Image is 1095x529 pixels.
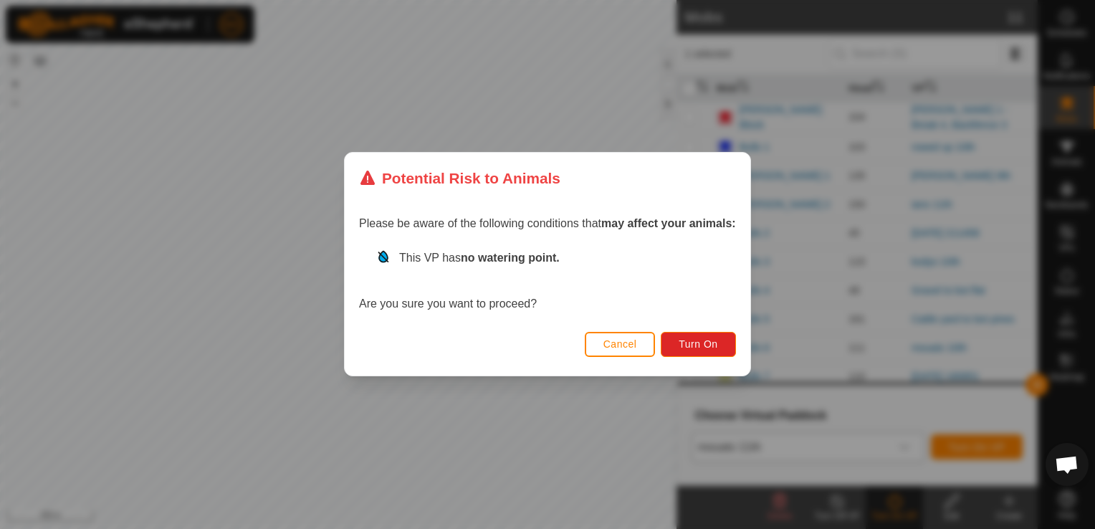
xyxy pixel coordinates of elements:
[679,339,718,351] span: Turn On
[1046,443,1089,486] div: Open chat
[585,332,656,357] button: Cancel
[603,339,637,351] span: Cancel
[601,218,736,230] strong: may affect your animals:
[461,252,560,264] strong: no watering point.
[359,218,736,230] span: Please be aware of the following conditions that
[359,250,736,313] div: Are you sure you want to proceed?
[661,332,736,357] button: Turn On
[399,252,560,264] span: This VP has
[359,167,560,189] div: Potential Risk to Animals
